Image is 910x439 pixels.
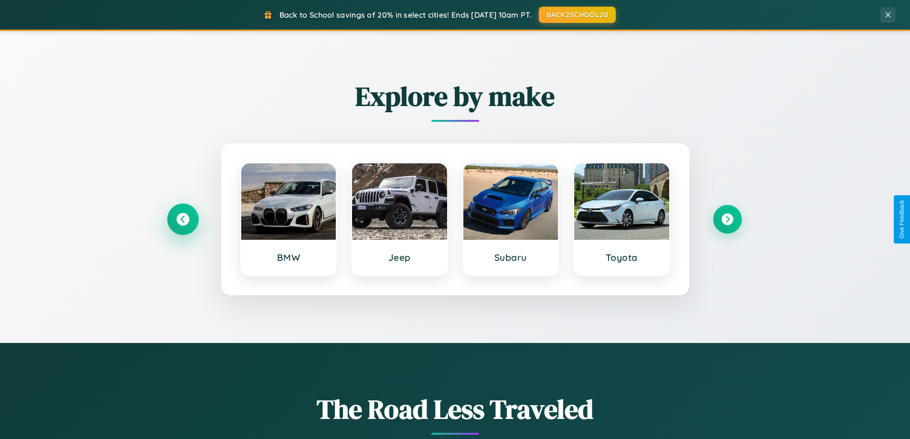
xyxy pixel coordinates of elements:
[899,200,905,239] div: Give Feedback
[539,7,616,23] button: BACK2SCHOOL20
[473,252,549,263] h3: Subaru
[169,78,742,115] h2: Explore by make
[251,252,327,263] h3: BMW
[279,10,532,20] span: Back to School savings of 20% in select cities! Ends [DATE] 10am PT.
[362,252,438,263] h3: Jeep
[169,391,742,428] h1: The Road Less Traveled
[584,252,660,263] h3: Toyota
